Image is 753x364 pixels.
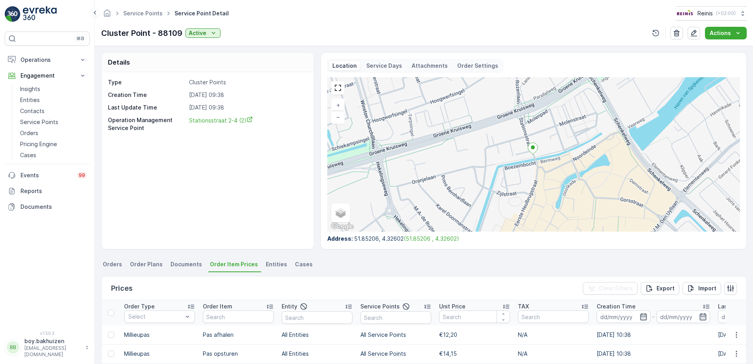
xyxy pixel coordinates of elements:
p: Millieupas [124,350,195,358]
div: All Entities [282,348,352,359]
p: Attachments [412,62,448,70]
p: Orders [20,129,38,137]
input: dd/mm/yyyy [657,310,710,323]
span: Order Plans [130,260,163,268]
p: Service Points [20,118,58,126]
a: Insights [17,84,90,95]
p: Creation Time [597,303,636,310]
button: Active [185,28,221,38]
img: Reinis-Logo-Vrijstaand_Tekengebied-1-copy2_aBO4n7j.png [676,9,694,18]
p: Order Item [203,303,232,310]
span: − [336,113,340,120]
a: Zoom Out [332,111,344,123]
input: Search [203,310,274,323]
a: Contacts [17,106,90,117]
button: BBboy.bakhuizen[EMAIL_ADDRESS][DOMAIN_NAME] [5,337,90,358]
div: All Service Points [360,348,431,359]
p: Prices [111,283,133,294]
div: Toggle Row Selected [108,351,114,357]
td: N/A [514,344,593,363]
button: Clear Filters [583,282,638,295]
p: Unit Price [439,303,466,310]
p: Operations [20,56,74,64]
p: Location [332,62,357,70]
button: Export [641,282,679,295]
a: Entities [17,95,90,106]
span: €12,20 [439,331,457,338]
button: Reinis(+02:00) [676,6,747,20]
p: [DATE] 09:38 [189,91,306,99]
span: v 1.50.3 [5,331,90,336]
p: Reports [20,187,87,195]
p: Type [108,78,186,86]
p: 99 [79,172,85,178]
p: Documents [20,203,87,211]
div: All Entities [282,329,352,340]
p: Actions [710,29,731,37]
p: Entity [282,303,297,310]
p: Select [128,313,183,321]
p: ⌘B [76,35,84,42]
p: ( +02:00 ) [716,10,736,17]
p: Engagement [20,72,74,80]
p: Millieupas [124,331,195,339]
span: Stationsstraat 2-4 (2) [189,117,253,124]
input: Search [518,310,589,323]
a: Orders [17,128,90,139]
a: Service Points [17,117,90,128]
p: Service Days [366,62,402,70]
p: - [652,312,655,321]
p: Order Settings [457,62,498,70]
p: Operation Management Service Point [108,116,186,132]
a: Events99 [5,167,90,183]
div: All Service Points [360,329,431,340]
span: + [336,102,340,108]
span: Service Point Detail [173,9,230,17]
td: [DATE] 10:38 [593,344,714,363]
p: boy.bakhuizen [24,337,81,345]
a: Zoom In [332,99,344,111]
p: Import [698,284,716,292]
p: Reinis [697,9,713,17]
div: BB [7,341,19,354]
p: Cases [20,151,36,159]
p: Insights [20,85,40,93]
a: Layers [332,204,349,221]
span: Cases [295,260,313,268]
a: Reports [5,183,90,199]
a: Open this area in Google Maps (opens a new window) [329,221,355,232]
span: Orders [103,260,122,268]
p: Active [189,29,206,37]
td: N/A [514,325,593,344]
a: Homepage [103,12,111,19]
p: Clear Filters [599,284,633,292]
p: Pas opsturen [203,350,274,358]
input: Search [439,310,510,323]
input: dd/mm/yyyy [597,310,651,323]
p: Pas afhalen [203,331,274,339]
input: Search [282,311,352,324]
p: Export [657,284,675,292]
p: Order Type [124,303,155,310]
button: Import [683,282,721,295]
div: Toggle Row Selected [108,332,114,338]
a: Pricing Engine [17,139,90,150]
a: (51.85206 , 4.32602) [404,235,459,242]
td: [DATE] 10:38 [593,325,714,344]
p: Contacts [20,107,45,115]
button: Engagement [5,68,90,84]
span: Entities [266,260,287,268]
p: Cluster Points [189,78,306,86]
input: Search [360,311,431,324]
p: [EMAIL_ADDRESS][DOMAIN_NAME] [24,345,81,358]
p: Details [108,58,130,67]
img: Google [329,221,355,232]
span: Order Item Prices [210,260,258,268]
a: Service Points [123,10,163,17]
span: 51.85206, 4.32602 [354,235,404,242]
span: Documents [171,260,202,268]
p: Service Points [360,303,400,310]
p: Pricing Engine [20,140,57,148]
img: logo [5,6,20,22]
p: TAX [518,303,529,310]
